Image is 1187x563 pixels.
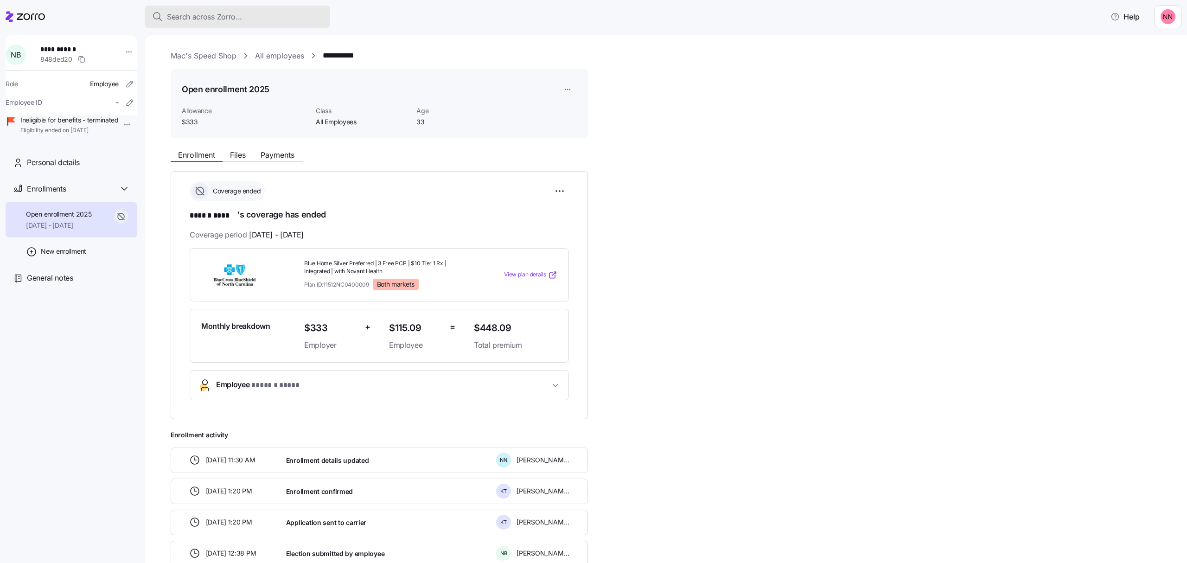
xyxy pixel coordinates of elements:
span: [DATE] 11:30 AM [206,455,255,465]
span: [PERSON_NAME] [517,455,569,465]
span: Coverage ended [210,186,261,196]
span: N B [11,51,20,58]
span: N N [500,458,507,463]
span: Ineligible for benefits - terminated [20,115,119,125]
span: Enrollment details updated [286,456,369,465]
h1: 's coverage has ended [190,209,569,222]
span: Employer [304,339,357,351]
a: Mac's Speed Shop [171,50,236,62]
span: N B [500,551,507,556]
span: [PERSON_NAME] [517,486,569,496]
span: Class [316,106,409,115]
span: 33 [416,117,510,127]
button: Help [1103,7,1147,26]
span: K T [500,489,507,494]
span: Personal details [27,157,80,168]
span: View plan details [504,270,546,279]
img: BlueCross BlueShield of North Carolina [201,264,268,286]
span: 848ded20 [40,55,72,64]
span: $333 [182,117,308,127]
h1: Open enrollment 2025 [182,83,269,95]
span: Employee [216,379,304,391]
span: All Employees [316,117,409,127]
span: Age [416,106,510,115]
span: Search across Zorro... [167,11,242,23]
span: Employee [90,79,119,89]
span: [DATE] 1:20 PM [206,486,252,496]
span: Enrollments [27,183,66,195]
span: Files [230,151,246,159]
span: Enrollment confirmed [286,487,353,496]
a: All employees [255,50,304,62]
span: Role [6,79,18,89]
span: K T [500,520,507,525]
span: [DATE] - [DATE] [249,229,304,241]
span: $333 [304,320,357,336]
span: Help [1110,11,1140,22]
span: Monthly breakdown [201,320,270,332]
a: View plan details [504,270,557,280]
span: Plan ID: 11512NC0400009 [304,281,369,288]
span: [DATE] 12:38 PM [206,549,256,558]
span: Coverage period [190,229,304,241]
span: Election submitted by employee [286,549,385,558]
span: [DATE] 1:20 PM [206,518,252,527]
span: Payments [261,151,294,159]
span: Open enrollment 2025 [26,210,91,219]
span: [DATE] - [DATE] [26,221,91,230]
span: Blue Home Silver Preferred | 3 Free PCP | $10 Tier 1 Rx | Integrated | with Novant Health [304,260,466,275]
span: - [116,98,119,107]
img: 37cb906d10cb440dd1cb011682786431 [1161,9,1175,24]
span: General notes [27,272,73,284]
span: [PERSON_NAME] [517,549,569,558]
span: [PERSON_NAME] [517,518,569,527]
span: + [365,320,370,334]
span: Enrollment activity [171,430,588,440]
span: Employee ID [6,98,42,107]
span: Enrollment [178,151,215,159]
span: Eligibility ended on [DATE] [20,127,119,134]
span: Both markets [377,280,415,288]
span: = [450,320,455,334]
span: $448.09 [474,320,557,336]
span: Allowance [182,106,308,115]
span: Total premium [474,339,557,351]
span: Application sent to carrier [286,518,366,527]
span: New enrollment [41,247,86,256]
span: Employee [389,339,442,351]
button: Search across Zorro... [145,6,330,28]
span: $115.09 [389,320,442,336]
